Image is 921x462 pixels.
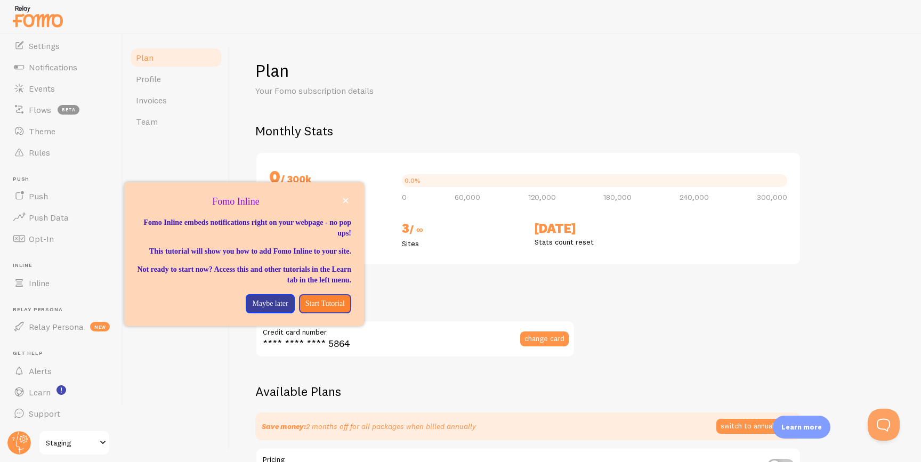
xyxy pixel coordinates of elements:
[38,430,110,456] a: Staging
[680,193,709,201] span: 240,000
[603,193,632,201] span: 180,000
[13,306,116,313] span: Relay Persona
[528,193,556,201] span: 120,000
[6,99,116,120] a: Flows beta
[136,74,161,84] span: Profile
[262,421,476,432] p: 2 months off for all packages when billed annually
[130,90,223,111] a: Invoices
[29,147,50,158] span: Rules
[280,173,311,185] span: / 300k
[29,387,51,398] span: Learn
[29,212,69,223] span: Push Data
[520,331,569,346] button: change card
[11,3,64,30] img: fomo-relay-logo-orange.svg
[29,83,55,94] span: Events
[6,185,116,207] a: Push
[757,193,787,201] span: 300,000
[56,385,66,395] svg: <p>Watch New Feature Tutorials!</p>
[269,166,389,190] h2: 0
[29,62,77,72] span: Notifications
[130,47,223,68] a: Plan
[255,123,895,139] h2: Monthly Stats
[524,335,564,342] span: change card
[137,264,351,286] p: Not ready to start now? Access this and other tutorials in the Learn tab in the left menu.
[29,40,60,51] span: Settings
[6,316,116,337] a: Relay Persona new
[137,246,351,257] p: This tutorial will show you how to add Fomo Inline to your site.
[29,126,55,136] span: Theme
[402,220,522,238] h2: 3
[136,116,158,127] span: Team
[262,422,306,431] strong: Save money:
[6,120,116,142] a: Theme
[29,191,48,201] span: Push
[773,416,830,439] div: Learn more
[6,403,116,424] a: Support
[136,95,167,106] span: Invoices
[402,193,407,201] span: 0
[6,272,116,294] a: Inline
[13,262,116,269] span: Inline
[535,220,655,237] h2: [DATE]
[13,176,116,183] span: Push
[6,78,116,99] a: Events
[255,320,575,338] label: Credit card number
[255,60,895,82] h1: Plan
[136,52,153,63] span: Plan
[868,409,900,441] iframe: Help Scout Beacon - Open
[130,111,223,132] a: Team
[716,419,795,434] button: switch to annual plan
[340,195,351,206] button: close,
[252,298,288,309] p: Maybe later
[255,85,511,97] p: Your Fomo subscription details
[6,35,116,56] a: Settings
[29,278,50,288] span: Inline
[402,238,522,249] p: Sites
[255,383,895,400] h2: Available Plans
[29,408,60,419] span: Support
[124,182,364,326] div: Fomo Inline
[781,422,822,432] p: Learn more
[305,298,345,309] p: Start Tutorial
[29,366,52,376] span: Alerts
[409,223,423,236] span: / ∞
[535,237,655,247] p: Stats count reset
[29,321,84,332] span: Relay Persona
[6,142,116,163] a: Rules
[6,382,116,403] a: Learn
[255,291,575,307] h2: Credit Card
[46,436,96,449] span: Staging
[405,177,421,184] div: 0.0%
[299,294,351,313] button: Start Tutorial
[455,193,480,201] span: 60,000
[6,207,116,228] a: Push Data
[29,233,54,244] span: Opt-In
[6,228,116,249] a: Opt-In
[6,56,116,78] a: Notifications
[90,322,110,331] span: new
[130,68,223,90] a: Profile
[246,294,294,313] button: Maybe later
[58,105,79,115] span: beta
[137,195,351,209] p: Fomo Inline
[13,350,116,357] span: Get Help
[29,104,51,115] span: Flows
[137,217,351,239] p: Fomo Inline embeds notifications right on your webpage - no pop ups!
[6,360,116,382] a: Alerts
